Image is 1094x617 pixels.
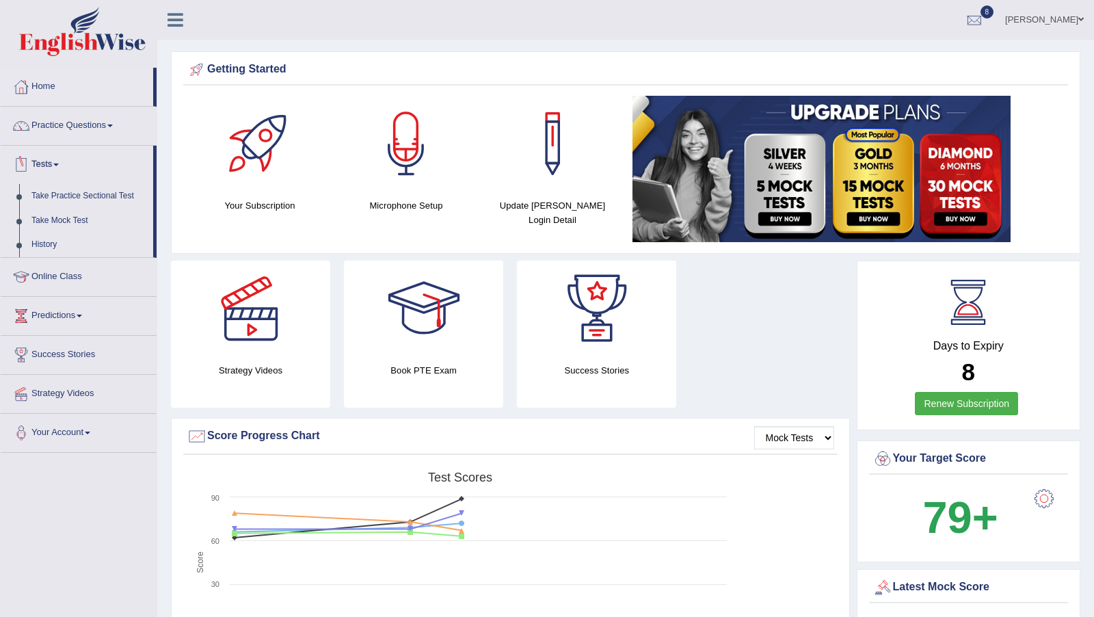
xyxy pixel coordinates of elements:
[915,392,1018,415] a: Renew Subscription
[1,146,153,180] a: Tests
[171,363,330,378] h4: Strategy Videos
[196,551,205,573] tspan: Score
[25,209,153,233] a: Take Mock Test
[962,358,975,385] b: 8
[1,336,157,370] a: Success Stories
[187,426,834,447] div: Score Progress Chart
[872,449,1065,469] div: Your Target Score
[340,198,472,213] h4: Microphone Setup
[872,340,1065,352] h4: Days to Expiry
[980,5,994,18] span: 8
[1,375,157,409] a: Strategy Videos
[25,184,153,209] a: Take Practice Sectional Test
[211,537,219,545] text: 60
[211,494,219,502] text: 90
[25,233,153,257] a: History
[486,198,619,227] h4: Update [PERSON_NAME] Login Detail
[1,107,157,141] a: Practice Questions
[872,577,1065,598] div: Latest Mock Score
[1,68,153,102] a: Home
[428,471,492,484] tspan: Test scores
[194,198,326,213] h4: Your Subscription
[187,60,1065,80] div: Getting Started
[517,363,676,378] h4: Success Stories
[922,493,998,542] b: 79+
[1,297,157,331] a: Predictions
[1,414,157,448] a: Your Account
[344,363,503,378] h4: Book PTE Exam
[1,258,157,292] a: Online Class
[211,580,219,588] text: 30
[632,96,1011,242] img: small5.jpg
